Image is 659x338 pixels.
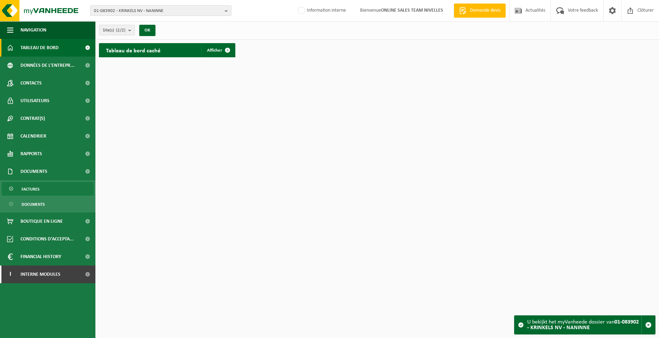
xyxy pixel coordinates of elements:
[94,6,222,16] span: 01-083902 - KRINKELS NV - NANINNE
[201,43,235,57] a: Afficher
[20,230,74,248] span: Conditions d'accepta...
[20,163,47,180] span: Documents
[20,57,75,74] span: Données de l'entrepr...
[90,5,231,16] button: 01-083902 - KRINKELS NV - NANINNE
[139,25,155,36] button: OK
[20,266,60,283] span: Interne modules
[20,74,42,92] span: Contacts
[527,319,639,331] strong: 01-083902 - KRINKELS NV - NANINNE
[99,25,135,35] button: Site(s)(2/2)
[20,21,46,39] span: Navigation
[20,110,45,127] span: Contrat(s)
[468,7,502,14] span: Demande devis
[22,182,40,196] span: Factures
[20,248,61,266] span: Financial History
[527,316,641,334] div: U bekijkt het myVanheede dossier van
[99,43,167,57] h2: Tableau de bord caché
[116,28,125,33] count: (2/2)
[20,39,59,57] span: Tableau de bord
[2,197,94,211] a: Documents
[20,92,49,110] span: Utilisateurs
[381,8,443,13] strong: ONLINE SALES TEAM NIVELLES
[20,127,46,145] span: Calendrier
[207,48,222,53] span: Afficher
[22,198,45,211] span: Documents
[454,4,506,18] a: Demande devis
[103,25,125,36] span: Site(s)
[297,5,346,16] label: Information interne
[20,212,63,230] span: Boutique en ligne
[2,182,94,196] a: Factures
[7,266,13,283] span: I
[20,145,42,163] span: Rapports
